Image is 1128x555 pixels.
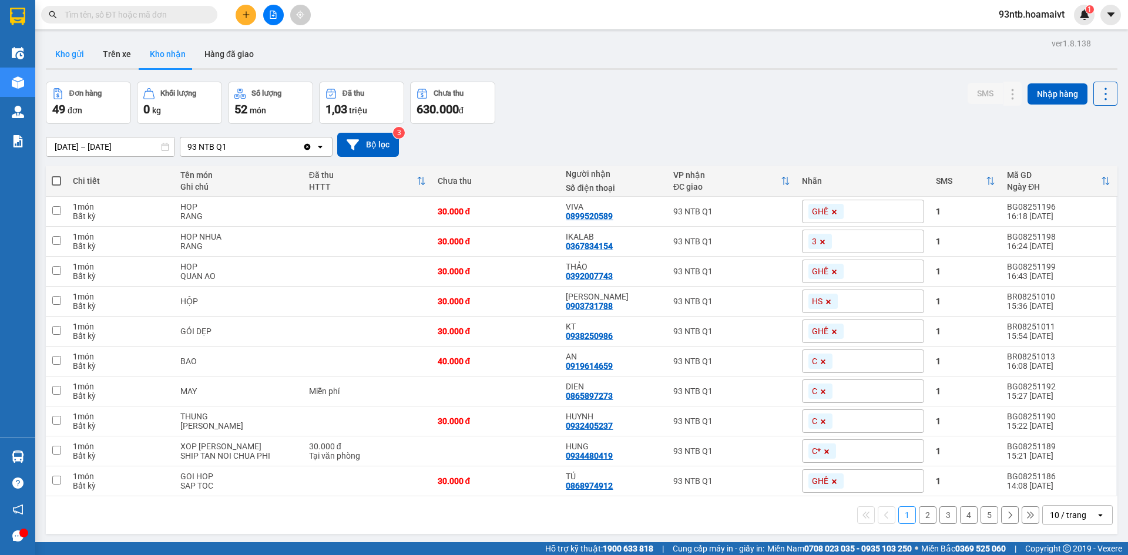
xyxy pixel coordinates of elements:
div: Tên hàng: goi den ( : 1 ) [10,85,183,100]
span: Cung cấp máy in - giấy in: [673,542,764,555]
span: 52 [234,102,247,116]
div: Tại văn phòng [309,451,426,460]
span: caret-down [1106,9,1116,20]
div: Đã thu [343,89,364,97]
div: MAY [180,386,297,396]
div: 93 NTB Q1 [673,327,790,336]
div: 15:27 [DATE] [1007,391,1110,401]
div: Ghi chú [180,182,297,191]
div: 1 [936,416,996,426]
div: Bất kỳ [73,331,168,341]
div: 0367834154 [566,241,613,251]
div: TÚ [566,472,661,481]
button: Số lượng52món [228,82,313,124]
div: GOI HOP [180,472,297,481]
div: BG08251189 [1007,442,1110,451]
strong: 1900 633 818 [603,544,653,553]
div: ver 1.8.138 [1052,37,1091,50]
div: 93 NTB Q1 [673,356,790,366]
div: HUNG [566,442,661,451]
div: XOP THUC PHAM [180,442,297,451]
button: SMS [968,83,1003,104]
div: QUAN AO [180,271,297,281]
div: DIEN [566,382,661,391]
th: Toggle SortBy [1001,166,1116,197]
button: Trên xe [93,40,140,68]
div: 16:18 [DATE] [1007,211,1110,221]
div: HỘP [180,297,297,306]
div: Bất kỳ [73,241,168,251]
span: | [662,542,664,555]
div: HOP NHUA [180,232,297,241]
div: 1 [936,327,996,336]
button: Nhập hàng [1028,83,1087,105]
div: 1 [936,356,996,366]
div: 1 món [73,412,168,421]
div: BG08251198 [1007,232,1110,241]
div: Đã thu [309,170,417,180]
span: món [250,106,266,115]
div: 1 [936,297,996,306]
strong: 0369 525 060 [955,544,1006,553]
div: 1 [936,476,996,486]
img: solution-icon [12,135,24,147]
img: warehouse-icon [12,106,24,118]
div: Bất kỳ [73,271,168,281]
div: HUYNH [566,412,661,421]
div: 1 [936,267,996,276]
button: file-add [263,5,284,25]
div: 93 NTB Q1 [673,446,790,456]
div: Số điện thoại [566,183,661,193]
div: 16:43 [DATE] [1007,271,1110,281]
div: 30.000 đ [438,327,555,336]
span: question-circle [12,477,23,489]
strong: 0708 023 035 - 0935 103 250 [804,544,912,553]
div: 30.000 đ [438,416,555,426]
div: Đơn hàng [69,89,102,97]
button: Kho gửi [46,40,93,68]
div: 1 món [73,202,168,211]
div: HOP [180,262,297,271]
span: C [812,356,817,366]
div: 30.000 đ [438,237,555,246]
span: GHẾ [812,326,828,337]
div: 1 [936,446,996,456]
input: Selected 93 NTB Q1. [228,141,229,153]
span: search [49,11,57,19]
div: 1 [936,207,996,216]
img: icon-new-feature [1079,9,1090,20]
span: Hỗ trợ kỹ thuật: [545,542,653,555]
div: 30.000 [99,62,184,78]
div: 30.000 đ [438,267,555,276]
div: Ngày ĐH [1007,182,1101,191]
div: VIVA [566,202,661,211]
div: 0899520589 [566,211,613,221]
div: 93 NTB Q1 [673,207,790,216]
div: 1 [936,237,996,246]
span: 1 [1087,5,1092,14]
div: 0392007743 [566,271,613,281]
div: 93 NTB Q1 [673,297,790,306]
div: 15:21 [DATE] [1007,451,1110,460]
div: 1 món [73,232,168,241]
span: Miền Bắc [921,542,1006,555]
button: 2 [919,506,936,524]
div: 15:36 [DATE] [1007,301,1110,311]
div: TINH DAU [180,421,297,430]
span: C : [99,65,108,77]
div: BR08251013 [1007,352,1110,361]
svg: open [315,142,325,152]
span: 630.000 [417,102,459,116]
span: đ [459,106,464,115]
span: C [812,416,817,426]
button: Chưa thu630.000đ [410,82,495,124]
div: 0919614659 [566,361,613,371]
div: HOP [180,202,297,211]
button: caret-down [1100,5,1121,25]
div: Tên món [180,170,297,180]
span: GHẾ [812,476,828,486]
div: 30.000 đ [438,476,555,486]
div: Bất kỳ [73,211,168,221]
div: 15:54 [DATE] [1007,331,1110,341]
div: 15:22 [DATE] [1007,421,1110,430]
